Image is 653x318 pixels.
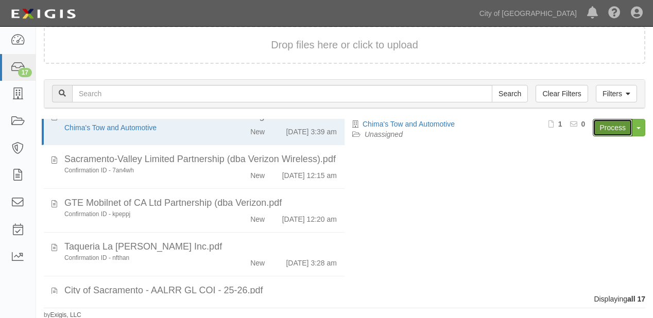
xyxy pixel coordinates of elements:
a: Filters [596,85,637,102]
div: [DATE] 3:28 am [286,254,337,268]
div: Displaying [36,294,653,304]
div: [DATE] 12:20 am [282,210,337,224]
input: Search [72,85,492,102]
div: New [250,210,265,224]
div: New [250,166,265,181]
div: Confirmation ID - nfthan [64,254,217,262]
div: [DATE] 12:15 am [282,166,337,181]
div: GTE Mobilnet of CA Ltd Partnership (dba Verizon.pdf [64,197,337,210]
div: Chima's Tow and Automotive [64,122,217,133]
button: Drop files here or click to upload [271,38,418,52]
div: City of Sacramento - AALRR GL COI - 25-26.pdf [64,284,337,297]
a: Chima's Tow and Automotive [363,120,455,128]
a: Unassigned [365,130,403,138]
div: [DATE] 3:39 am [286,122,337,137]
a: Chima's Tow and Automotive [64,123,157,132]
a: Clear Filters [536,85,588,102]
a: Process [593,119,632,136]
img: logo-5460c22ac91f19d4615b14bd174203de0afe785f0fc80cf4dbbc73dc1793850b.png [8,5,79,23]
b: all 17 [627,295,645,303]
b: 1 [558,120,562,128]
a: City of [GEOGRAPHIC_DATA] [474,3,582,24]
div: New [250,254,265,268]
b: 0 [581,120,586,128]
div: Confirmation ID - 7an4wh [64,166,217,175]
div: Taqueria La Estrella Inc.pdf [64,240,337,254]
div: Sacramento-Valley Limited Partnership (dba Verizon Wireless).pdf [64,153,337,166]
div: Confirmation ID - kpeppj [64,210,217,219]
div: New [250,122,265,137]
i: Help Center - Complianz [608,7,621,20]
div: 17 [18,68,32,77]
input: Search [492,85,528,102]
